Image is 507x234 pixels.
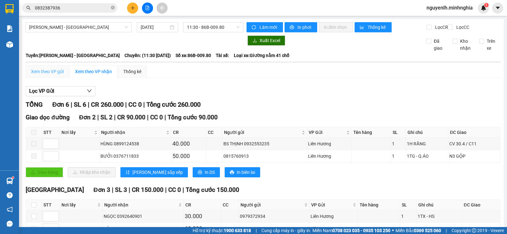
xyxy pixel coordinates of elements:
td: Liên Hương [307,150,352,162]
span: Đơn 3 [93,186,110,193]
button: file-add [142,3,153,14]
span: | [71,101,72,108]
span: printer [230,170,234,175]
span: | [256,227,257,234]
div: Liên Hương [308,140,350,147]
span: Người gửi [241,201,303,208]
div: 60.000 [185,224,220,233]
div: Thống kê [123,68,141,75]
div: 0335244161 [240,225,308,232]
span: printer [290,25,295,30]
button: bar-chartThống kê [355,22,392,32]
span: Nơi lấy [61,129,93,136]
td: Liên Hương [310,210,358,223]
input: Tìm tên, số ĐT hoặc mã đơn [35,4,110,11]
span: | [164,114,166,121]
span: | [88,101,89,108]
div: 50.000 [172,152,205,161]
span: Xuất Excel [260,37,280,44]
span: In phơi [298,24,312,31]
span: Cung cấp máy in - giấy in: [261,227,311,234]
span: close-circle [111,5,115,11]
span: message [7,221,13,227]
span: copyright [472,228,476,233]
span: In DS [205,169,215,176]
span: Người gửi [224,129,301,136]
button: printerIn biên lai [225,167,260,177]
img: icon-new-feature [481,5,486,11]
button: uploadGiao hàng [26,167,63,177]
th: Ghi chú [417,200,462,210]
span: Đã giao [431,38,448,52]
span: | [125,101,127,108]
span: notification [7,206,13,212]
b: Tuyến: [PERSON_NAME] - [GEOGRAPHIC_DATA] [26,53,120,58]
th: CR [171,127,206,138]
div: NGỌC 0392640901 [104,213,183,220]
div: BS THỊNH 0932553235 [223,140,306,147]
strong: 0369 525 060 [414,228,441,233]
span: Tổng cước 90.000 [168,114,218,121]
div: 1TG - Q.ÁO [407,153,447,160]
span: Hỗ trợ kỹ thuật: [193,227,251,234]
th: CR [184,200,221,210]
span: Đơn 6 [52,101,69,108]
div: Xem theo VP nhận [75,68,112,75]
button: plus [127,3,138,14]
span: SL 3 [115,186,127,193]
img: logo-vxr [5,4,14,14]
th: CC [221,200,239,210]
span: Người nhận [104,201,177,208]
span: Tài xế: [216,52,229,59]
strong: 0708 023 035 - 0935 103 250 [332,228,390,233]
span: Miền Bắc [395,227,441,234]
th: STT [42,200,60,210]
span: Kho nhận [458,38,474,52]
span: | [97,114,99,121]
span: Làm mới [260,24,278,31]
div: 40.000 [172,139,205,148]
span: | [165,186,167,193]
span: CR 90.000 [117,114,145,121]
th: Tên hàng [358,200,401,210]
span: Loại xe: Giường nằm 41 chỗ [234,52,289,59]
input: 12/09/2025 [141,24,169,31]
img: solution-icon [6,25,13,32]
span: down [87,88,92,93]
span: In biên lai [237,169,255,176]
span: | [183,186,184,193]
div: Liên Hương [308,153,350,160]
span: SL 6 [74,101,86,108]
div: Liên Hương [311,225,357,232]
span: plus [131,6,135,10]
th: ĐC Giao [462,200,500,210]
div: 1 [392,140,405,147]
span: close-circle [111,6,115,9]
span: VP Gửi [311,201,351,208]
span: 11:30 - 86B-009.80 [187,22,239,32]
span: [PERSON_NAME] sắp xếp [132,169,183,176]
div: 30.000 [185,212,220,221]
span: Lọc CR [433,24,449,31]
button: Lọc VP Gửi [26,86,95,96]
th: CC [206,127,222,138]
th: STT [42,127,60,138]
div: Xem theo VP gửi [31,68,64,75]
span: Số xe: 86B-009.80 [176,52,211,59]
div: 0815760913 [223,153,306,160]
span: | [147,114,149,121]
span: VP Gửi [309,129,345,136]
span: CC 0 [150,114,163,121]
button: caret-down [492,3,503,14]
span: Nơi lấy [61,201,96,208]
span: sync [252,25,257,30]
span: ⚪️ [392,229,394,232]
span: search [26,6,31,10]
div: CẢNH 0769697966 [104,225,183,232]
span: Phan Rí - Sài Gòn [29,22,128,32]
span: | [446,227,447,234]
th: SL [391,127,406,138]
strong: 1900 633 818 [224,228,251,233]
span: TỔNG [26,101,43,108]
div: 1H RĂNG [407,140,447,147]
